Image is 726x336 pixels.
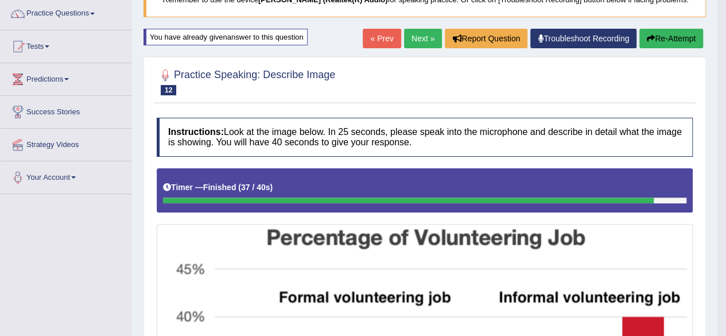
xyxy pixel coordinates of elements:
a: Tests [1,30,131,59]
b: ) [270,183,273,192]
span: 12 [161,85,176,95]
b: ( [238,183,241,192]
a: Troubleshoot Recording [530,29,636,48]
a: Success Stories [1,96,131,125]
b: Finished [203,183,236,192]
a: « Prev [363,29,401,48]
b: Instructions: [168,127,224,137]
h5: Timer — [163,183,273,192]
b: 37 / 40s [241,183,270,192]
button: Re-Attempt [639,29,703,48]
h2: Practice Speaking: Describe Image [157,67,335,95]
button: Report Question [445,29,527,48]
a: Predictions [1,63,131,92]
a: Strategy Videos [1,129,131,157]
div: You have already given answer to this question [143,29,308,45]
a: Your Account [1,161,131,190]
h4: Look at the image below. In 25 seconds, please speak into the microphone and describe in detail w... [157,118,693,156]
a: Next » [404,29,442,48]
